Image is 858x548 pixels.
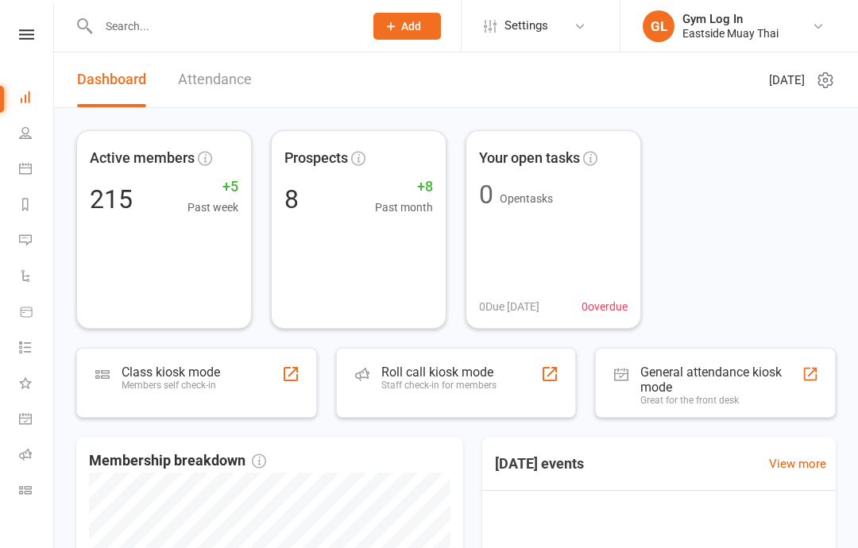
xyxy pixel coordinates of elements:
[178,52,252,107] a: Attendance
[375,176,433,199] span: +8
[682,26,779,41] div: Eastside Muay Thai
[582,298,628,315] span: 0 overdue
[19,367,55,403] a: What's New
[187,176,238,199] span: +5
[122,365,220,380] div: Class kiosk mode
[19,438,55,474] a: Roll call kiosk mode
[769,454,826,473] a: View more
[19,117,55,152] a: People
[90,187,133,212] div: 215
[89,450,266,473] span: Membership breakdown
[479,298,539,315] span: 0 Due [DATE]
[640,365,802,395] div: General attendance kiosk mode
[94,15,353,37] input: Search...
[19,188,55,224] a: Reports
[19,403,55,438] a: General attendance kiosk mode
[769,71,805,90] span: [DATE]
[640,395,802,406] div: Great for the front desk
[479,147,580,170] span: Your open tasks
[401,20,421,33] span: Add
[381,365,497,380] div: Roll call kiosk mode
[482,450,597,478] h3: [DATE] events
[19,474,55,510] a: Class kiosk mode
[500,192,553,205] span: Open tasks
[90,147,195,170] span: Active members
[381,380,497,391] div: Staff check-in for members
[682,12,779,26] div: Gym Log In
[122,380,220,391] div: Members self check-in
[19,152,55,188] a: Calendar
[19,295,55,331] a: Product Sales
[504,8,548,44] span: Settings
[77,52,146,107] a: Dashboard
[284,187,299,212] div: 8
[643,10,674,42] div: GL
[187,199,238,216] span: Past week
[284,147,348,170] span: Prospects
[479,182,493,207] div: 0
[373,13,441,40] button: Add
[19,81,55,117] a: Dashboard
[375,199,433,216] span: Past month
